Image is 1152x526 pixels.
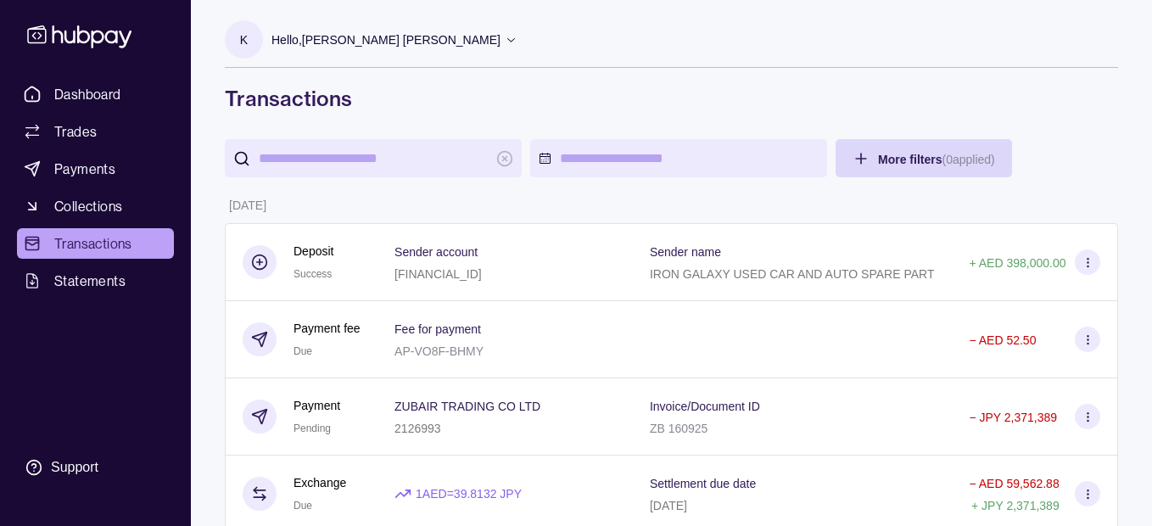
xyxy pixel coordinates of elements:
p: [FINANCIAL_ID] [394,267,482,281]
p: − AED 52.50 [969,333,1036,347]
a: Statements [17,266,174,296]
a: Dashboard [17,79,174,109]
p: [DATE] [650,499,687,512]
span: Due [294,500,312,512]
span: Dashboard [54,84,121,104]
p: Sender name [650,245,721,259]
span: Trades [54,121,97,142]
span: More filters [878,153,995,166]
a: Support [17,450,174,485]
p: Sender account [394,245,478,259]
p: − JPY 2,371,389 [969,411,1057,424]
p: [DATE] [229,199,266,212]
span: Transactions [54,233,132,254]
span: Statements [54,271,126,291]
p: ZUBAIR TRADING CO LTD [394,400,540,413]
a: Collections [17,191,174,221]
p: AP-VO8F-BHMY [394,344,484,358]
p: Payment fee [294,319,361,338]
p: Settlement due date [650,477,756,490]
p: Payment [294,396,340,415]
a: Payments [17,154,174,184]
button: More filters(0applied) [836,139,1012,177]
p: + JPY 2,371,389 [971,499,1060,512]
p: − AED 59,562.88 [969,477,1059,490]
span: Pending [294,422,331,434]
div: Support [51,458,98,477]
h1: Transactions [225,85,1118,112]
p: + AED 398,000.00 [969,256,1065,270]
span: Payments [54,159,115,179]
p: 1 AED = 39.8132 JPY [416,484,522,503]
a: Transactions [17,228,174,259]
p: ZB 160925 [650,422,708,435]
p: Invoice/Document ID [650,400,760,413]
span: Due [294,345,312,357]
input: search [259,139,488,177]
span: Collections [54,196,122,216]
span: Success [294,268,332,280]
p: 2126993 [394,422,441,435]
p: Hello, [PERSON_NAME] [PERSON_NAME] [271,31,501,49]
p: ( 0 applied) [942,153,994,166]
p: IRON GALAXY USED CAR AND AUTO SPARE PART [650,267,935,281]
a: Trades [17,116,174,147]
p: Exchange [294,473,346,492]
p: K [240,31,248,49]
p: Fee for payment [394,322,481,336]
p: Deposit [294,242,333,260]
